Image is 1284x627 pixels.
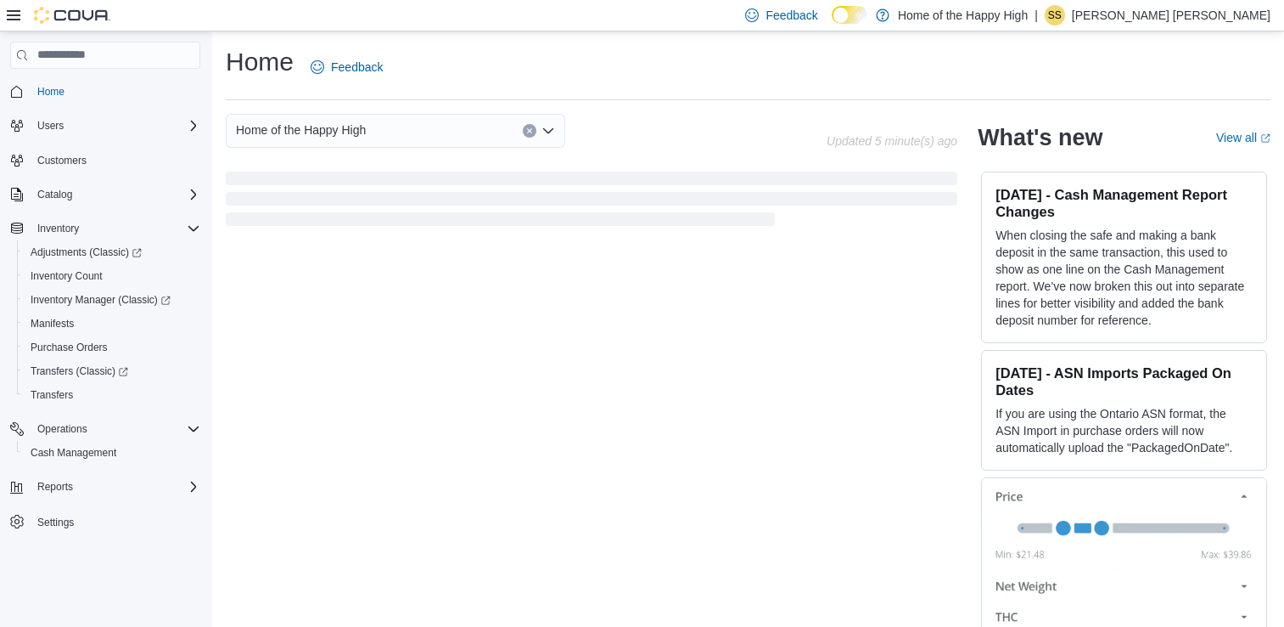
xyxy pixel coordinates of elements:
[31,419,200,439] span: Operations
[1048,5,1062,25] span: SS
[24,443,200,463] span: Cash Management
[31,446,116,460] span: Cash Management
[24,266,109,286] a: Inventory Count
[37,154,87,167] span: Customers
[995,186,1253,220] h3: [DATE] - Cash Management Report Changes
[31,269,103,283] span: Inventory Count
[1260,133,1270,144] svg: External link
[17,441,207,465] button: Cash Management
[226,175,957,229] span: Loading
[24,290,177,310] a: Inventory Manager (Classic)
[24,242,149,263] a: Adjustments (Classic)
[24,385,200,405] span: Transfers
[31,388,73,402] span: Transfers
[1045,5,1065,25] div: Shivani Shivani
[304,50,390,84] a: Feedback
[17,359,207,383] a: Transfers (Classic)
[17,312,207,336] button: Manifests
[34,7,110,24] img: Cova
[832,24,833,25] span: Dark Mode
[24,266,200,286] span: Inventory Count
[31,419,94,439] button: Operations
[226,45,294,79] h1: Home
[24,242,200,263] span: Adjustments (Classic)
[3,475,207,499] button: Reports
[31,477,200,497] span: Reports
[37,222,79,235] span: Inventory
[31,184,79,205] button: Catalog
[37,516,74,529] span: Settings
[24,290,200,310] span: Inventory Manager (Classic)
[827,134,957,148] p: Updated 5 minute(s) ago
[31,184,200,205] span: Catalog
[31,512,81,533] a: Settings
[31,293,171,307] span: Inventory Manager (Classic)
[995,227,1253,329] p: When closing the safe and making a bank deposit in the same transaction, this used to show as one...
[3,417,207,441] button: Operations
[523,124,536,138] button: Clear input
[17,288,207,312] a: Inventory Manager (Classic)
[31,341,108,354] span: Purchase Orders
[331,59,383,76] span: Feedback
[765,7,817,24] span: Feedback
[24,361,200,381] span: Transfers (Classic)
[236,120,366,140] span: Home of the Happy High
[37,480,73,494] span: Reports
[31,511,200,532] span: Settings
[37,85,64,99] span: Home
[37,119,64,133] span: Users
[24,361,135,381] a: Transfers (Classic)
[31,82,71,102] a: Home
[17,383,207,407] button: Transfers
[995,405,1253,456] p: If you are using the Ontario ASN format, the ASN Import in purchase orders will now automatically...
[31,317,74,330] span: Manifests
[31,218,200,239] span: Inventory
[31,81,200,102] span: Home
[3,114,207,138] button: Users
[31,246,142,259] span: Adjustments (Classic)
[3,148,207,172] button: Customers
[898,5,1028,25] p: Home of the Happy High
[978,124,1102,151] h2: What's new
[24,385,80,405] a: Transfers
[31,116,200,136] span: Users
[31,150,93,171] a: Customers
[3,217,207,240] button: Inventory
[1034,5,1038,25] p: |
[1216,131,1270,144] a: View allExternal link
[832,6,867,24] input: Dark Mode
[31,218,86,239] button: Inventory
[31,116,70,136] button: Users
[10,72,200,579] nav: Complex example
[3,183,207,206] button: Catalog
[24,337,200,358] span: Purchase Orders
[24,313,81,334] a: Manifests
[37,422,87,436] span: Operations
[31,150,200,171] span: Customers
[24,443,123,463] a: Cash Management
[24,337,115,358] a: Purchase Orders
[37,188,72,201] span: Catalog
[17,240,207,264] a: Adjustments (Classic)
[1072,5,1270,25] p: [PERSON_NAME] [PERSON_NAME]
[17,264,207,288] button: Inventory Count
[3,79,207,104] button: Home
[3,509,207,534] button: Settings
[24,313,200,334] span: Manifests
[17,336,207,359] button: Purchase Orders
[541,124,555,138] button: Open list of options
[31,477,80,497] button: Reports
[995,364,1253,398] h3: [DATE] - ASN Imports Packaged On Dates
[31,364,128,378] span: Transfers (Classic)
